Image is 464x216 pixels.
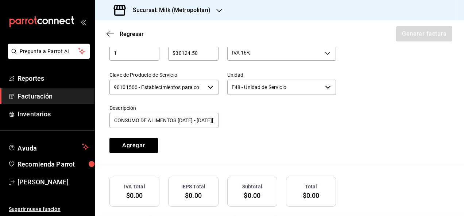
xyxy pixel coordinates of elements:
input: 250 caracteres [109,113,219,128]
span: Facturación [18,91,89,101]
h3: IEPS Total [181,183,205,191]
label: Clave de Producto de Servicio [109,72,219,77]
span: Ayuda [18,143,79,151]
span: $0.00 [244,192,260,199]
label: Descripción [109,105,219,110]
a: Pregunta a Parrot AI [5,53,90,60]
label: Unidad [227,72,336,77]
span: Inventarios [18,109,89,119]
button: Regresar [107,31,144,37]
span: Reportes [18,73,89,83]
span: $0.00 [185,192,202,199]
span: Recomienda Parrot [18,159,89,169]
h3: Subtotal [242,183,262,191]
button: open_drawer_menu [80,19,86,25]
span: Sugerir nueva función [9,205,89,213]
input: Elige una opción [227,80,322,95]
span: IVA 16% [232,49,251,56]
button: Pregunta a Parrot AI [8,44,90,59]
span: $0.00 [126,192,143,199]
span: $0.00 [303,192,320,199]
h3: Total [305,183,317,191]
span: [PERSON_NAME] [18,177,89,187]
input: Elige una opción [109,80,205,95]
span: Pregunta a Parrot AI [20,48,78,55]
h3: Sucursal: Milk (Metropolitan) [127,6,210,15]
span: Regresar [120,31,144,37]
button: Agregar [109,138,158,153]
h3: IVA Total [124,183,145,191]
input: $0.00 [168,49,218,57]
